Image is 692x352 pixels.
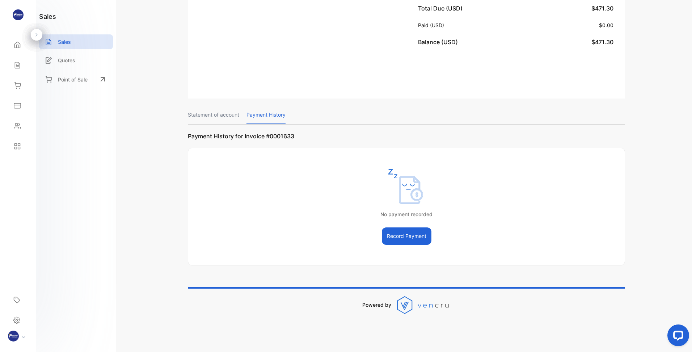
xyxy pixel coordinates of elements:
button: Record Payment [382,227,431,245]
p: Paid (USD) [418,21,447,29]
p: Total Due (USD) [418,4,465,13]
span: $0.00 [599,22,613,28]
span: $471.30 [591,5,613,12]
p: Payment History for Invoice #0001633 [188,132,625,148]
img: profile [8,331,19,341]
span: $471.30 [591,38,613,46]
p: Point of Sale [58,76,88,83]
h1: sales [39,12,56,21]
img: logo [13,9,24,20]
a: Quotes [39,53,113,68]
p: Payment History [246,106,286,124]
img: empty state [388,168,425,205]
iframe: LiveChat chat widget [662,322,692,352]
p: Sales [58,38,71,46]
p: Balance (USD) [418,38,461,46]
a: Point of Sale [39,71,113,87]
p: Statement of account [188,106,239,124]
p: Powered by [362,301,391,309]
p: Quotes [58,56,75,64]
a: Sales [39,34,113,49]
p: No payment recorded [380,210,432,218]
